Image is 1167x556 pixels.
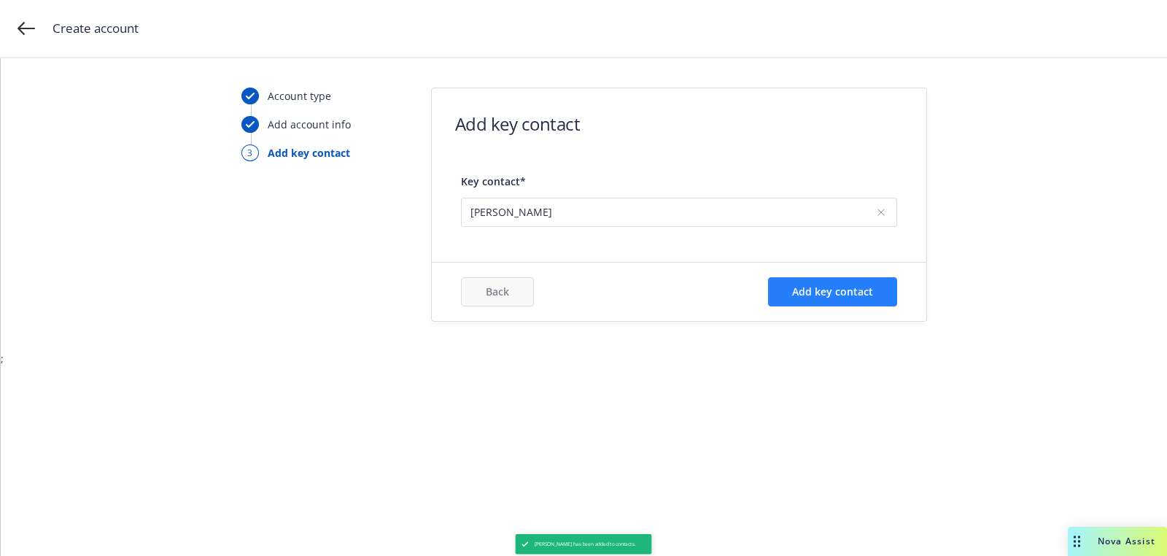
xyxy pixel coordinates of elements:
div: Drag to move [1068,527,1086,556]
div: Add account info [268,117,351,132]
button: Add key contact [768,277,897,306]
span: Back [486,285,509,298]
span: Add key contact [792,285,873,298]
div: ; [1,58,1167,556]
div: Account type [268,88,331,104]
h1: Add key contact [455,112,581,136]
span: Nova Assist [1098,535,1155,547]
span: [PERSON_NAME] has been added to contacts. [535,541,635,548]
span: [PERSON_NAME] [470,204,876,220]
div: 3 [241,144,259,161]
span: Key contact* [461,174,897,189]
span: Create account [53,19,139,38]
button: Nova Assist [1068,527,1167,556]
div: Add key contact [268,145,350,161]
div: [PERSON_NAME] [461,198,897,227]
button: Back [461,277,534,306]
